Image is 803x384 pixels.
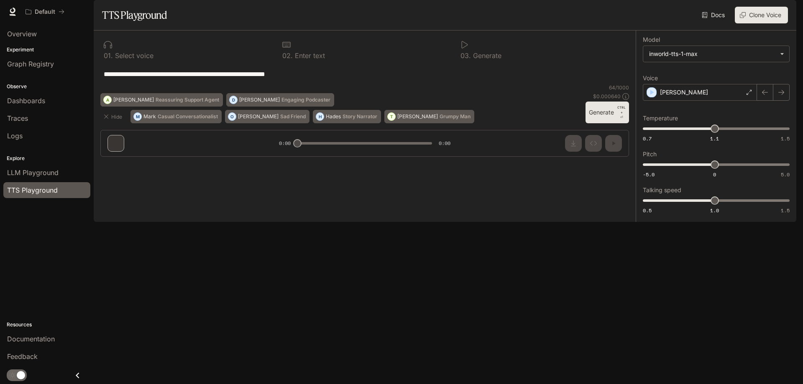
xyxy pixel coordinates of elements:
[143,114,156,119] p: Mark
[713,171,716,178] span: 0
[282,52,293,59] p: 0 2 .
[22,3,68,20] button: All workspaces
[134,110,141,123] div: M
[593,93,621,100] p: $ 0.000640
[710,135,719,142] span: 1.1
[643,171,655,178] span: -5.0
[643,46,789,62] div: inworld-tts-1-max
[643,75,658,81] p: Voice
[225,110,309,123] button: O[PERSON_NAME]Sad Friend
[230,93,237,107] div: D
[643,207,652,214] span: 0.5
[781,135,790,142] span: 1.5
[649,50,776,58] div: inworld-tts-1-max
[113,97,154,102] p: [PERSON_NAME]
[100,110,127,123] button: Hide
[228,110,236,123] div: O
[343,114,377,119] p: Story Narrator
[280,114,306,119] p: Sad Friend
[643,37,660,43] p: Model
[104,93,111,107] div: A
[102,7,167,23] h1: TTS Playground
[609,84,629,91] p: 64 / 1000
[643,115,678,121] p: Temperature
[617,105,626,120] p: ⏎
[130,110,222,123] button: MMarkCasual Conversationalist
[643,187,681,193] p: Talking speed
[316,110,324,123] div: H
[384,110,474,123] button: T[PERSON_NAME]Grumpy Man
[471,52,501,59] p: Generate
[460,52,471,59] p: 0 3 .
[35,8,55,15] p: Default
[100,93,223,107] button: A[PERSON_NAME]Reassuring Support Agent
[281,97,330,102] p: Engaging Podcaster
[226,93,334,107] button: D[PERSON_NAME]Engaging Podcaster
[326,114,341,119] p: Hades
[660,88,708,97] p: [PERSON_NAME]
[643,135,652,142] span: 0.7
[781,207,790,214] span: 1.5
[238,114,279,119] p: [PERSON_NAME]
[397,114,438,119] p: [PERSON_NAME]
[388,110,395,123] div: T
[113,52,153,59] p: Select voice
[643,151,657,157] p: Pitch
[781,171,790,178] span: 5.0
[617,105,626,115] p: CTRL +
[586,102,629,123] button: GenerateCTRL +⏎
[313,110,381,123] button: HHadesStory Narrator
[710,207,719,214] span: 1.0
[158,114,218,119] p: Casual Conversationalist
[293,52,325,59] p: Enter text
[440,114,471,119] p: Grumpy Man
[104,52,113,59] p: 0 1 .
[156,97,219,102] p: Reassuring Support Agent
[700,7,728,23] a: Docs
[735,7,788,23] button: Clone Voice
[239,97,280,102] p: [PERSON_NAME]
